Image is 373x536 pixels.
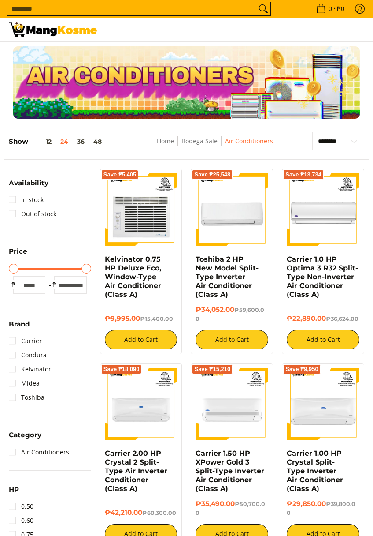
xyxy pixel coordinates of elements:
[287,255,358,299] a: Carrier 1.0 HP Optima 3 R32 Split-Type Non-Inverter Air Conditioner (Class A)
[287,315,359,323] h6: ₱22,890.00
[105,315,177,323] h6: ₱9,995.00
[287,368,359,441] img: Carrier 1.00 HP Crystal Split-Type Inverter Air Conditioner (Class A)
[140,315,173,322] del: ₱15,400.00
[194,367,230,372] span: Save ₱15,210
[9,499,33,514] a: 0.50
[196,500,268,517] h6: ₱35,490.00
[9,431,41,445] summary: Open
[285,172,321,177] span: Save ₱13,734
[89,138,106,145] button: 48
[50,280,59,289] span: ₱
[194,172,230,177] span: Save ₱25,548
[9,486,19,493] span: HP
[196,255,259,299] a: Toshiba 2 HP New Model Split-Type Inverter Air Conditioner (Class A)
[287,330,359,349] button: Add to Cart
[326,315,358,322] del: ₱36,624.00
[196,306,268,323] h6: ₱34,052.00
[106,18,364,41] nav: Main Menu
[327,6,333,12] span: 0
[9,321,30,327] span: Brand
[131,136,299,156] nav: Breadcrumbs
[196,449,264,493] a: Carrier 1.50 HP XPower Gold 3 Split-Type Inverter Air Conditioner (Class A)
[142,510,176,516] del: ₱60,300.00
[181,137,218,145] a: Bodega Sale
[73,138,89,145] button: 36
[9,248,27,261] summary: Open
[105,330,177,349] button: Add to Cart
[225,137,273,145] a: Air Conditioners
[196,368,268,441] img: Carrier 1.50 HP XPower Gold 3 Split-Type Inverter Air Conditioner (Class A)
[105,255,161,299] a: Kelvinator 0.75 HP Deluxe Eco, Window-Type Air Conditioner (Class A)
[105,449,167,493] a: Carrier 2.00 HP Crystal 2 Split-Type Air Inverter Conditioner (Class A)
[105,173,177,246] img: Kelvinator 0.75 HP Deluxe Eco, Window-Type Air Conditioner (Class A)
[9,138,106,146] h5: Show
[9,431,41,438] span: Category
[56,138,73,145] button: 24
[9,207,56,221] a: Out of stock
[314,4,347,14] span: •
[9,248,27,255] span: Price
[9,22,97,37] img: Bodega Sale Aircon l Mang Kosme: Home Appliances Warehouse Sale
[9,334,42,348] a: Carrier
[287,173,359,246] img: Carrier 1.0 HP Optima 3 R32 Split-Type Non-Inverter Air Conditioner (Class A)
[9,180,48,186] span: Availability
[9,445,69,459] a: Air Conditioners
[9,390,44,405] a: Toshiba
[9,486,19,499] summary: Open
[285,367,318,372] span: Save ₱9,950
[28,138,56,145] button: 12
[336,6,346,12] span: ₱0
[256,2,270,15] button: Search
[9,321,30,334] summary: Open
[103,172,137,177] span: Save ₱5,405
[105,509,177,517] h6: ₱42,210.00
[196,173,268,246] img: Toshiba 2 HP New Model Split-Type Inverter Air Conditioner (Class A)
[9,376,40,390] a: Midea
[103,367,140,372] span: Save ₱18,090
[196,307,264,322] del: ₱59,600.00
[287,500,359,517] h6: ₱29,850.00
[9,514,33,528] a: 0.60
[9,180,48,193] summary: Open
[105,368,177,441] img: Carrier 2.00 HP Crystal 2 Split-Type Air Inverter Conditioner (Class A)
[157,137,174,145] a: Home
[9,348,47,362] a: Condura
[9,280,18,289] span: ₱
[196,330,268,349] button: Add to Cart
[287,449,343,493] a: Carrier 1.00 HP Crystal Split-Type Inverter Air Conditioner (Class A)
[9,362,51,376] a: Kelvinator
[9,193,44,207] a: In stock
